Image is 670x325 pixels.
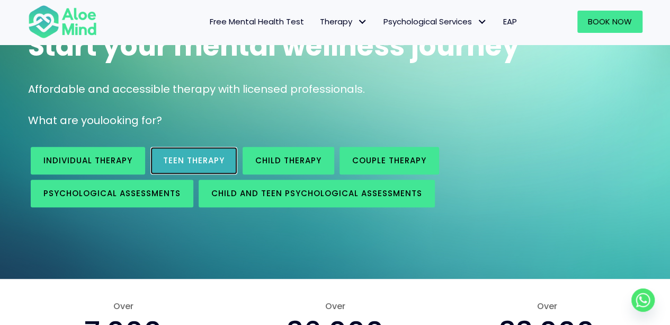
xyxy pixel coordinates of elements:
[243,147,334,174] a: Child Therapy
[31,180,193,207] a: Psychological assessments
[495,11,525,33] a: EAP
[383,16,487,27] span: Psychological Services
[210,16,304,27] span: Free Mental Health Test
[163,155,225,166] span: Teen Therapy
[588,16,632,27] span: Book Now
[503,16,517,27] span: EAP
[320,16,368,27] span: Therapy
[355,14,370,30] span: Therapy: submenu
[31,147,145,174] a: Individual therapy
[312,11,376,33] a: TherapyTherapy: submenu
[150,147,237,174] a: Teen Therapy
[255,155,321,166] span: Child Therapy
[28,82,642,97] p: Affordable and accessible therapy with licensed professionals.
[577,11,642,33] a: Book Now
[239,300,430,312] span: Over
[111,11,525,33] nav: Menu
[340,147,439,174] a: Couple therapy
[376,11,495,33] a: Psychological ServicesPsychological Services: submenu
[43,188,181,199] span: Psychological assessments
[28,113,100,128] span: What are you
[202,11,312,33] a: Free Mental Health Test
[28,4,97,39] img: Aloe mind Logo
[43,155,132,166] span: Individual therapy
[211,188,422,199] span: Child and Teen Psychological assessments
[451,300,642,312] span: Over
[631,288,655,312] a: Whatsapp
[28,27,520,65] span: Start your mental wellness journey
[199,180,435,207] a: Child and Teen Psychological assessments
[100,113,162,128] span: looking for?
[28,300,219,312] span: Over
[352,155,426,166] span: Couple therapy
[475,14,490,30] span: Psychological Services: submenu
